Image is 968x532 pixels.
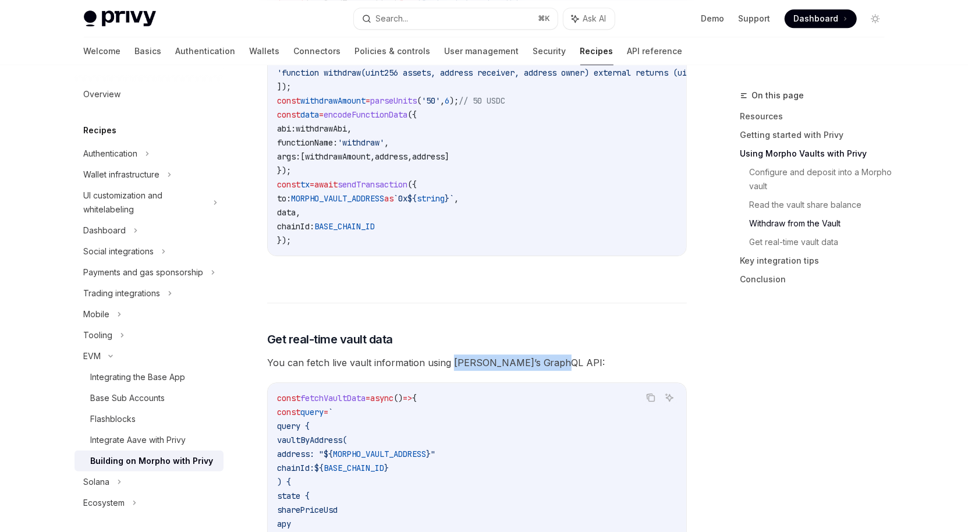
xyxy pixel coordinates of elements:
span: as [384,193,393,204]
a: Conclusion [740,270,894,289]
div: Social integrations [84,244,154,258]
a: Overview [75,84,224,105]
span: 'withdraw' [338,137,384,148]
div: Authentication [84,147,138,161]
a: Support [739,13,771,24]
span: ${ [407,193,417,204]
span: async [370,393,393,403]
span: const [277,407,300,417]
div: Ecosystem [84,496,125,510]
a: Basics [135,37,162,65]
span: = [310,179,314,190]
div: Flashblocks [91,412,136,426]
button: Search...⌘K [354,8,558,29]
span: withdrawAmount [300,95,366,106]
h5: Recipes [84,123,117,137]
button: Copy the contents from the code block [643,390,658,405]
div: Tooling [84,328,113,342]
span: ` [449,193,454,204]
span: } [445,193,449,204]
span: ⌘ K [538,14,551,23]
span: withdrawAmount [305,151,370,162]
span: `0x [393,193,407,204]
span: = [366,95,370,106]
span: functionName: [277,137,338,148]
span: chainId: [277,463,314,473]
div: Dashboard [84,224,126,237]
a: Building on Morpho with Privy [75,451,224,471]
div: Building on Morpho with Privy [91,454,214,468]
span: chainId: [277,221,314,232]
span: 6 [445,95,449,106]
span: query [300,407,324,417]
span: BASE_CHAIN_ID [324,463,384,473]
span: , [370,151,375,162]
span: '50' [421,95,440,106]
div: Payments and gas sponsorship [84,265,204,279]
a: Recipes [580,37,614,65]
a: Read the vault share balance [750,196,894,214]
a: Dashboard [785,9,857,28]
span: fetchVaultData [300,393,366,403]
span: query { [277,421,310,431]
span: = [319,109,324,120]
span: , [296,207,300,218]
a: Using Morpho Vaults with Privy [740,144,894,163]
a: Get real-time vault data [750,233,894,251]
a: Welcome [84,37,121,65]
span: MORPHO_VAULT_ADDRESS [333,449,426,459]
button: Ask AI [662,390,677,405]
span: withdrawAbi [296,123,347,134]
span: ); [449,95,459,106]
a: Configure and deposit into a Morpho vault [750,163,894,196]
span: BASE_CHAIN_ID [314,221,375,232]
div: Overview [84,87,121,101]
div: Mobile [84,307,110,321]
span: ({ [407,179,417,190]
span: , [454,193,459,204]
a: Authentication [176,37,236,65]
span: }); [277,165,291,176]
span: ${ [324,449,333,459]
span: => [403,393,412,403]
div: Integrate Aave with Privy [91,433,186,447]
a: Wallets [250,37,280,65]
span: const [277,109,300,120]
span: const [277,95,300,106]
span: state { [277,491,310,501]
span: parseUnits [370,95,417,106]
span: const [277,179,300,190]
img: light logo [84,10,156,27]
span: = [366,393,370,403]
div: Integrating the Base App [91,370,186,384]
div: EVM [84,349,101,363]
div: Trading integrations [84,286,161,300]
span: ]); [277,81,291,92]
span: " [431,449,435,459]
a: Flashblocks [75,409,224,430]
a: Withdraw from the Vault [750,214,894,233]
span: Dashboard [794,13,839,24]
span: apy [277,519,291,529]
a: Getting started with Privy [740,126,894,144]
span: address: " [277,449,324,459]
span: data [277,207,296,218]
span: , [347,123,352,134]
span: const [277,393,300,403]
a: User management [445,37,519,65]
div: Search... [376,12,409,26]
span: On this page [752,88,804,102]
span: Get real-time vault data [267,331,393,347]
a: Key integration tips [740,251,894,270]
span: } [384,463,389,473]
span: address [375,151,407,162]
span: ` [328,407,333,417]
span: args: [277,151,300,162]
span: ) { [277,477,291,487]
button: Ask AI [563,8,615,29]
span: } [426,449,431,459]
a: Integrate Aave with Privy [75,430,224,451]
a: Connectors [294,37,341,65]
span: { [412,393,417,403]
span: tx [300,179,310,190]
